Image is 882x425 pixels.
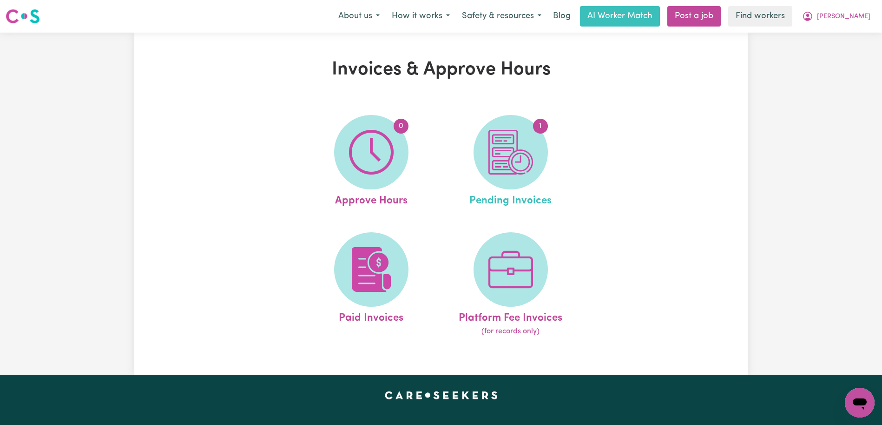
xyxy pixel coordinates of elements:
a: Paid Invoices [304,232,438,337]
span: 1 [533,119,548,134]
a: Post a job [667,6,721,27]
span: [PERSON_NAME] [817,12,870,22]
a: Find workers [728,6,792,27]
span: Approve Hours [335,189,408,209]
a: Careseekers home page [385,391,498,399]
span: Platform Fee Invoices [459,307,562,326]
button: My Account [796,7,876,26]
a: Approve Hours [304,115,438,209]
span: Paid Invoices [339,307,403,326]
a: Careseekers logo [6,6,40,27]
a: Platform Fee Invoices(for records only) [444,232,578,337]
span: Pending Invoices [469,189,552,209]
a: Blog [547,6,576,27]
span: (for records only) [481,326,540,337]
a: AI Worker Match [580,6,660,27]
span: 0 [394,119,408,134]
h1: Invoices & Approve Hours [242,59,640,81]
img: Careseekers logo [6,8,40,25]
button: About us [332,7,386,26]
iframe: Button to launch messaging window [845,388,875,418]
button: Safety & resources [456,7,547,26]
a: Pending Invoices [444,115,578,209]
button: How it works [386,7,456,26]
